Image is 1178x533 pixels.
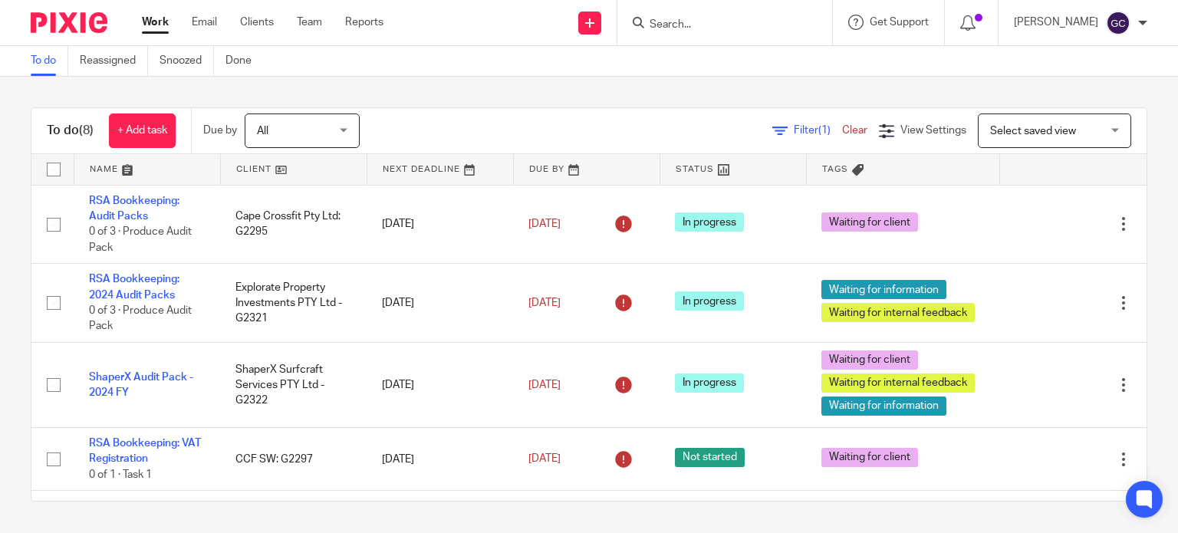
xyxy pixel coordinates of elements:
[528,453,561,464] span: [DATE]
[367,264,513,343] td: [DATE]
[192,15,217,30] a: Email
[821,303,975,322] span: Waiting for internal feedback
[89,305,192,332] span: 0 of 3 · Produce Audit Pack
[220,428,367,491] td: CCF SW: G2297
[675,448,745,467] span: Not started
[203,123,237,138] p: Due by
[648,18,786,32] input: Search
[528,298,561,308] span: [DATE]
[1014,15,1098,30] p: [PERSON_NAME]
[345,15,383,30] a: Reports
[47,123,94,139] h1: To do
[240,15,274,30] a: Clients
[367,428,513,491] td: [DATE]
[89,226,192,253] span: 0 of 3 · Produce Audit Pack
[367,185,513,264] td: [DATE]
[109,114,176,148] a: + Add task
[142,15,169,30] a: Work
[31,12,107,33] img: Pixie
[821,448,918,467] span: Waiting for client
[900,125,966,136] span: View Settings
[367,343,513,428] td: [DATE]
[821,373,975,393] span: Waiting for internal feedback
[821,396,946,416] span: Waiting for information
[842,125,867,136] a: Clear
[821,280,946,299] span: Waiting for information
[528,219,561,229] span: [DATE]
[528,380,561,390] span: [DATE]
[990,126,1076,137] span: Select saved view
[89,196,179,222] a: RSA Bookkeeping: Audit Packs
[257,126,268,137] span: All
[89,274,179,300] a: RSA Bookkeeping: 2024 Audit Packs
[160,46,214,76] a: Snoozed
[80,46,148,76] a: Reassigned
[794,125,842,136] span: Filter
[220,343,367,428] td: ShaperX Surfcraft Services PTY Ltd - G2322
[818,125,831,136] span: (1)
[220,185,367,264] td: Cape Crossfit Pty Ltd: G2295
[675,212,744,232] span: In progress
[220,264,367,343] td: Explorate Property Investments PTY Ltd - G2321
[297,15,322,30] a: Team
[821,350,918,370] span: Waiting for client
[821,212,918,232] span: Waiting for client
[1106,11,1130,35] img: svg%3E
[89,469,152,480] span: 0 of 1 · Task 1
[79,124,94,137] span: (8)
[89,372,193,398] a: ShaperX Audit Pack - 2024 FY
[822,165,848,173] span: Tags
[675,373,744,393] span: In progress
[870,17,929,28] span: Get Support
[89,438,201,464] a: RSA Bookkeeping: VAT Registration
[31,46,68,76] a: To do
[675,291,744,311] span: In progress
[225,46,263,76] a: Done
